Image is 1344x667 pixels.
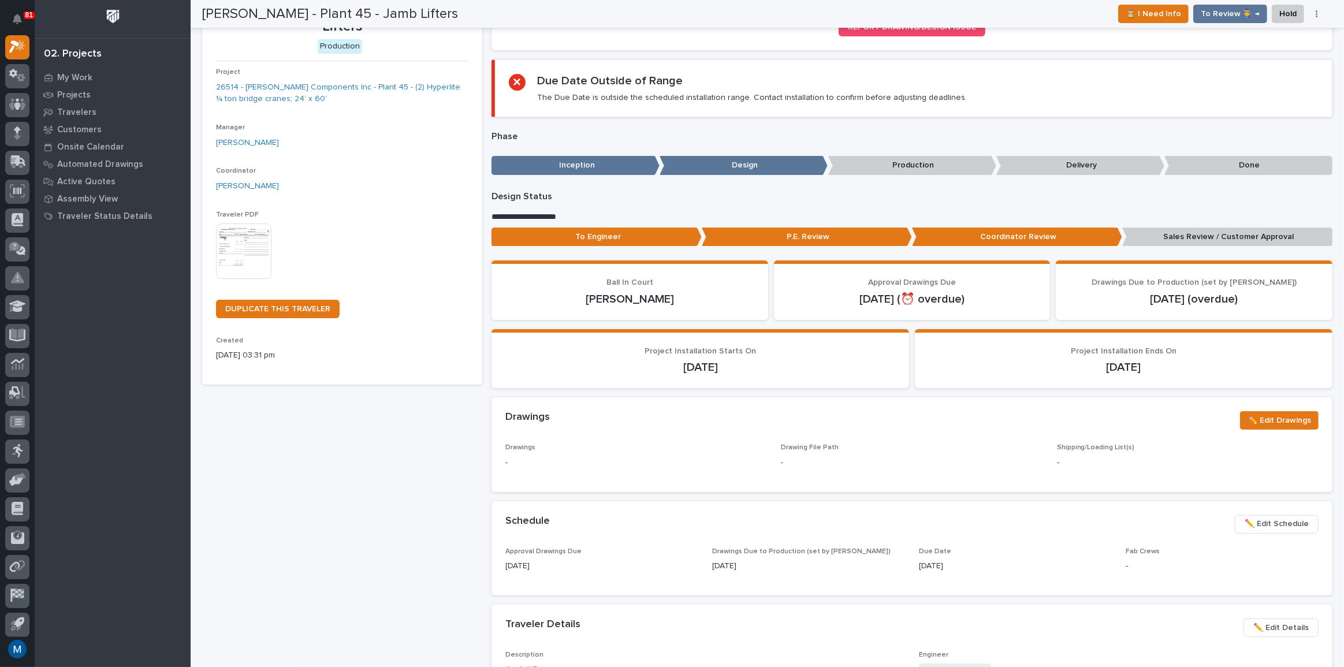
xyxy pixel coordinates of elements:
[57,142,124,152] p: Onsite Calendar
[1126,548,1160,555] span: Fab Crews
[57,125,102,135] p: Customers
[996,156,1164,175] p: Delivery
[216,300,340,318] a: DUPLICATE THIS TRAVELER
[505,515,550,528] h2: Schedule
[57,107,96,118] p: Travelers
[492,131,1332,142] p: Phase
[1126,560,1319,572] p: -
[35,86,191,103] a: Projects
[14,14,29,32] div: Notifications81
[1193,5,1267,23] button: To Review 👨‍🏭 →
[216,137,279,149] a: [PERSON_NAME]
[35,207,191,225] a: Traveler Status Details
[1201,7,1260,21] span: To Review 👨‍🏭 →
[25,11,33,19] p: 81
[57,194,118,204] p: Assembly View
[1248,413,1311,427] span: ✏️ Edit Drawings
[1164,156,1332,175] p: Done
[505,457,767,469] p: -
[606,278,653,286] span: Ball In Court
[1122,228,1332,247] p: Sales Review / Customer Approval
[1272,5,1304,23] button: Hold
[57,73,92,83] p: My Work
[919,651,948,658] span: Engineer
[702,228,912,247] p: P.E. Review
[216,167,256,174] span: Coordinator
[216,349,468,362] p: [DATE] 03:31 pm
[919,560,1112,572] p: [DATE]
[1092,278,1297,286] span: Drawings Due to Production (set by [PERSON_NAME])
[1244,618,1319,637] button: ✏️ Edit Details
[828,156,996,175] p: Production
[505,618,580,631] h2: Traveler Details
[5,637,29,661] button: users-avatar
[202,6,458,23] h2: [PERSON_NAME] - Plant 45 - Jamb Lifters
[1279,7,1297,21] span: Hold
[505,411,550,424] h2: Drawings
[781,457,783,469] p: -
[5,7,29,31] button: Notifications
[1071,347,1177,355] span: Project Installation Ends On
[35,69,191,86] a: My Work
[57,90,91,100] p: Projects
[1057,444,1135,451] span: Shipping/Loading List(s)
[216,337,243,344] span: Created
[505,444,535,451] span: Drawings
[537,92,967,103] p: The Due Date is outside the scheduled installation range. Contact installation to confirm before ...
[216,124,245,131] span: Manager
[57,159,143,170] p: Automated Drawings
[712,560,905,572] p: [DATE]
[537,74,683,88] h2: Due Date Outside of Range
[505,292,754,306] p: [PERSON_NAME]
[57,211,152,222] p: Traveler Status Details
[712,548,891,555] span: Drawings Due to Production (set by [PERSON_NAME])
[216,211,259,218] span: Traveler PDF
[216,81,468,106] a: 26514 - [PERSON_NAME] Components Inc - Plant 45 - (2) Hyperlite ¼ ton bridge cranes; 24’ x 60’
[35,138,191,155] a: Onsite Calendar
[35,190,191,207] a: Assembly View
[1118,5,1189,23] button: ⏳ I Need Info
[492,228,702,247] p: To Engineer
[216,180,279,192] a: [PERSON_NAME]
[1253,621,1309,635] span: ✏️ Edit Details
[1245,517,1309,531] span: ✏️ Edit Schedule
[919,548,951,555] span: Due Date
[1070,292,1319,306] p: [DATE] (overdue)
[788,292,1037,306] p: [DATE] (⏰ overdue)
[35,173,191,190] a: Active Quotes
[1240,411,1319,430] button: ✏️ Edit Drawings
[505,548,582,555] span: Approval Drawings Due
[492,156,660,175] p: Inception
[57,177,116,187] p: Active Quotes
[225,305,330,313] span: DUPLICATE THIS TRAVELER
[216,69,240,76] span: Project
[912,228,1122,247] p: Coordinator Review
[44,48,102,61] div: 02. Projects
[645,347,756,355] span: Project Installation Starts On
[929,360,1319,374] p: [DATE]
[1126,7,1181,21] span: ⏳ I Need Info
[781,444,839,451] span: Drawing File Path
[35,103,191,121] a: Travelers
[505,560,698,572] p: [DATE]
[505,651,543,658] span: Description
[35,155,191,173] a: Automated Drawings
[492,191,1332,202] p: Design Status
[1057,457,1319,469] p: -
[318,39,362,54] div: Production
[660,156,828,175] p: Design
[868,278,956,286] span: Approval Drawings Due
[102,6,124,27] img: Workspace Logo
[35,121,191,138] a: Customers
[505,360,895,374] p: [DATE]
[1235,515,1319,534] button: ✏️ Edit Schedule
